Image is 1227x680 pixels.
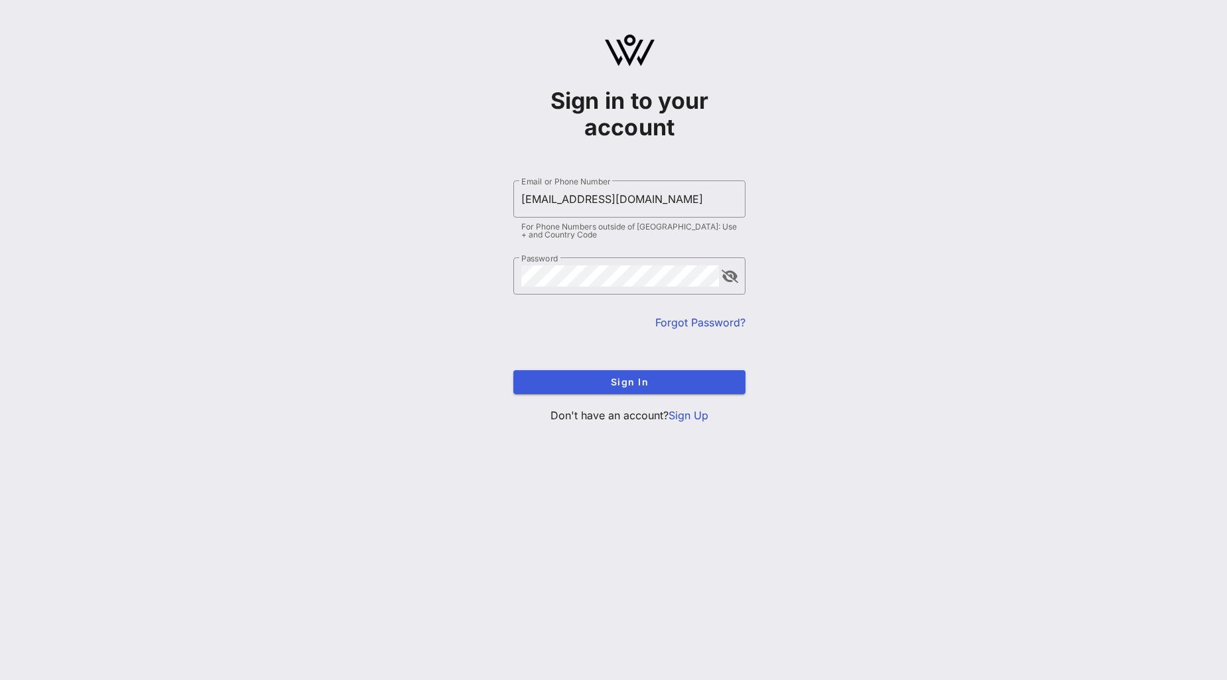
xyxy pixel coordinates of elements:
span: Sign In [524,376,735,387]
h1: Sign in to your account [513,88,745,141]
label: Password [521,253,558,263]
button: Sign In [513,370,745,394]
img: logo.svg [605,34,655,66]
a: Forgot Password? [655,316,745,329]
div: For Phone Numbers outside of [GEOGRAPHIC_DATA]: Use + and Country Code [521,223,738,239]
button: append icon [722,270,738,283]
p: Don't have an account? [513,407,745,423]
a: Sign Up [669,409,708,422]
label: Email or Phone Number [521,176,610,186]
